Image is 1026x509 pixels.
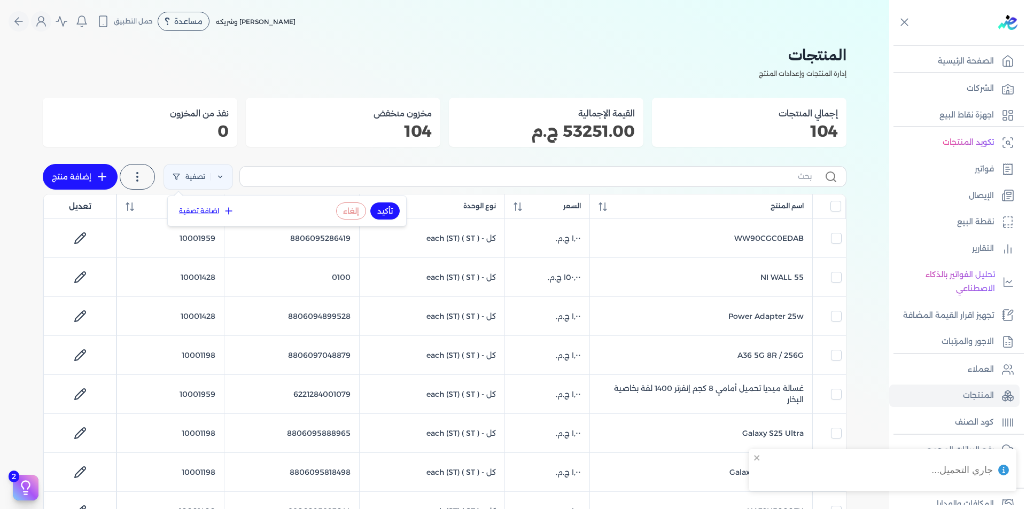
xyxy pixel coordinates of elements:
h3: إجمالي المنتجات [660,106,838,120]
td: 0100 [224,258,360,297]
input: بحث [248,171,812,182]
a: تحليل الفواتير بالذكاء الاصطناعي [889,264,1020,300]
td: كل - each (ST) ( ST ) [360,414,505,453]
p: تحليل الفواتير بالذكاء الاصطناعي [895,268,995,295]
a: العملاء [889,358,1020,381]
h3: القيمة الإجمالية [457,106,635,120]
button: اضافة تصفية [174,205,239,217]
td: ‏١٫٠٠ ج.م.‏ [505,375,590,414]
a: تصفية [164,164,233,190]
a: تجهيز اقرار القيمة المضافة [889,304,1020,327]
h3: نفذ من المخزون [51,106,229,120]
span: السعر [563,201,581,211]
td: ‏١٫٠٠ ج.م.‏ [505,297,590,336]
p: تكويد المنتجات [943,136,994,150]
td: كل - each (ST) ( ST ) [360,297,505,336]
button: إلغاء [336,202,366,220]
p: نقطة البيع [957,215,994,229]
td: 8806095888965 [224,414,360,453]
p: المنتجات [963,389,994,403]
p: تجهيز اقرار القيمة المضافة [903,309,994,323]
td: WW90CGC0EDAB [589,219,812,258]
td: Galaxy S25 Ultra [589,414,812,453]
a: الاجور والمرتبات [889,331,1020,353]
p: رفع البيانات المجمع [927,443,994,457]
td: ‏١٫٠٠ ج.م.‏ [505,336,590,375]
a: إضافة منتج [43,164,118,190]
a: اجهزة نقاط البيع [889,104,1020,127]
p: الصفحة الرئيسية [938,54,994,68]
span: تعديل [69,201,91,212]
p: الإيصال [969,189,994,203]
button: تأكيد [370,202,400,220]
p: الاجور والمرتبات [942,335,994,349]
img: logo [998,15,1017,30]
div: جاري التحميل... [931,463,993,477]
td: غسالة ميديا تحميل أمامي 8 كجم إنفرتر 1400 لفة بخاصية البخار [589,375,812,414]
a: تكويد المنتجات [889,131,1020,154]
a: الشركات [889,77,1020,100]
p: 104 [254,124,432,138]
p: كود الصنف [955,416,994,429]
a: المنتجات [889,385,1020,407]
td: Power Adapter 25w [589,297,812,336]
button: close [753,453,761,462]
td: A36 5G 8R / 256G [589,336,812,375]
span: حمل التطبيق [114,17,153,26]
td: 8806095286419 [224,219,360,258]
a: كود الصنف [889,411,1020,434]
td: 8806097048879 [224,336,360,375]
a: الصفحة الرئيسية [889,50,1020,73]
span: [PERSON_NAME] وشريكه [216,18,296,26]
span: نوع الوحدة [463,201,496,211]
p: الشركات [967,82,994,96]
td: 10001198 [117,336,224,375]
p: التقارير [972,242,994,256]
td: كل - each (ST) ( ST ) [360,336,505,375]
td: 10001959 [117,219,224,258]
td: 8806094899528 [224,297,360,336]
td: 8806095818498 [224,453,360,492]
h2: المنتجات [43,43,846,67]
p: إدارة المنتجات وإعدادات المنتج [43,67,846,81]
div: مساعدة [158,12,209,31]
a: رفع البيانات المجمع [889,439,1020,461]
td: كل - each (ST) ( ST ) [360,375,505,414]
p: فواتير [975,162,994,176]
p: 53251.00 ج.م [457,124,635,138]
td: 10001959 [117,375,224,414]
a: التقارير [889,238,1020,260]
span: مساعدة [174,18,203,25]
td: Galaxy A16 8R/256G [589,453,812,492]
p: 104 [660,124,838,138]
button: 2 [13,475,38,500]
td: ‏١٫٠٠ ج.م.‏ [505,219,590,258]
span: 2 [9,471,19,482]
a: الإيصال [889,185,1020,207]
p: اجهزة نقاط البيع [939,108,994,122]
td: كل - each (ST) ( ST ) [360,258,505,297]
p: العملاء [968,363,994,377]
a: فواتير [889,158,1020,181]
p: 0 [51,124,229,138]
td: 10001428 [117,297,224,336]
td: كل - each (ST) ( ST ) [360,219,505,258]
td: ‏١٫٠٠ ج.م.‏ [505,414,590,453]
td: 10001198 [117,453,224,492]
span: اسم المنتج [771,201,804,211]
td: 6221284001079 [224,375,360,414]
td: 10001198 [117,414,224,453]
a: نقطة البيع [889,211,1020,233]
button: حمل التطبيق [94,12,156,30]
td: 10001428 [117,258,224,297]
td: ‏١٫٠٠ ج.م.‏ [505,453,590,492]
td: كل - each (ST) ( ST ) [360,453,505,492]
td: ‏١٥٠٫٠٠ ج.م.‏ [505,258,590,297]
td: NI WALL 55 [589,258,812,297]
h3: مخزون منخفض [254,106,432,120]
